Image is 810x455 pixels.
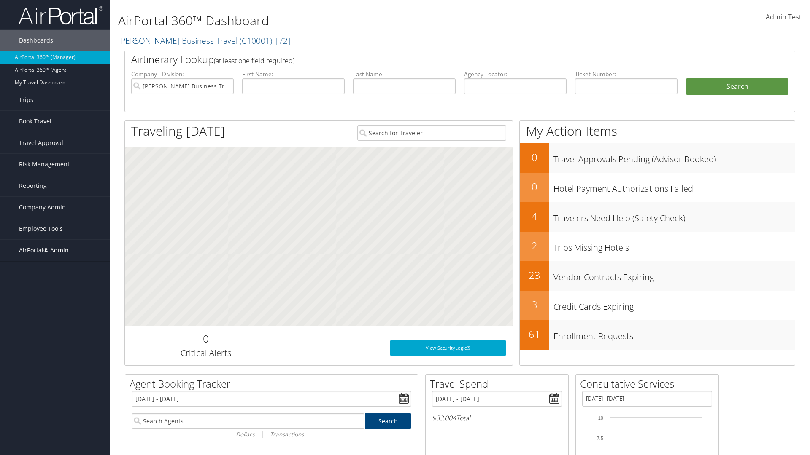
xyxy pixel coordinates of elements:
label: Last Name: [353,70,456,78]
a: 4Travelers Need Help (Safety Check) [520,202,795,232]
tspan: 10 [598,415,603,420]
i: Dollars [236,430,254,438]
span: Travel Approval [19,132,63,153]
label: Ticket Number: [575,70,678,78]
span: Company Admin [19,197,66,218]
h2: Consultative Services [580,377,718,391]
h3: Travel Approvals Pending (Advisor Booked) [553,149,795,165]
i: Transactions [270,430,304,438]
span: Employee Tools [19,218,63,239]
h3: Credit Cards Expiring [553,297,795,313]
h2: 23 [520,268,549,282]
span: Reporting [19,175,47,196]
a: 23Vendor Contracts Expiring [520,261,795,291]
a: Admin Test [766,4,802,30]
h2: 3 [520,297,549,312]
a: 0Hotel Payment Authorizations Failed [520,173,795,202]
h3: Critical Alerts [131,347,280,359]
h3: Hotel Payment Authorizations Failed [553,179,795,195]
input: Search for Traveler [357,125,506,141]
h6: Total [432,413,562,423]
h2: 4 [520,209,549,223]
h1: Traveling [DATE] [131,122,225,140]
h2: 0 [520,150,549,164]
span: (at least one field required) [214,56,294,65]
h1: My Action Items [520,122,795,140]
a: 61Enrollment Requests [520,320,795,350]
h3: Travelers Need Help (Safety Check) [553,208,795,224]
h2: 61 [520,327,549,341]
a: View SecurityLogic® [390,340,506,356]
h3: Vendor Contracts Expiring [553,267,795,283]
input: Search Agents [132,413,364,429]
h1: AirPortal 360™ Dashboard [118,12,574,29]
h2: 0 [131,332,280,346]
h2: Airtinerary Lookup [131,52,733,67]
tspan: 7.5 [597,436,603,441]
label: First Name: [242,70,345,78]
h3: Enrollment Requests [553,326,795,342]
label: Company - Division: [131,70,234,78]
a: 0Travel Approvals Pending (Advisor Booked) [520,143,795,173]
a: [PERSON_NAME] Business Travel [118,35,290,46]
span: Dashboards [19,30,53,51]
div: | [132,429,411,439]
span: Trips [19,89,33,110]
span: , [ 72 ] [272,35,290,46]
label: Agency Locator: [464,70,567,78]
button: Search [686,78,788,95]
span: $33,004 [432,413,456,423]
span: Risk Management [19,154,70,175]
a: Search [365,413,412,429]
img: airportal-logo.png [19,5,103,25]
h2: Agent Booking Tracker [130,377,418,391]
span: Admin Test [766,12,802,21]
h2: 2 [520,238,549,253]
a: 2Trips Missing Hotels [520,232,795,261]
span: AirPortal® Admin [19,240,69,261]
span: Book Travel [19,111,51,132]
h2: 0 [520,179,549,194]
span: ( C10001 ) [240,35,272,46]
h2: Travel Spend [430,377,568,391]
h3: Trips Missing Hotels [553,238,795,254]
a: 3Credit Cards Expiring [520,291,795,320]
